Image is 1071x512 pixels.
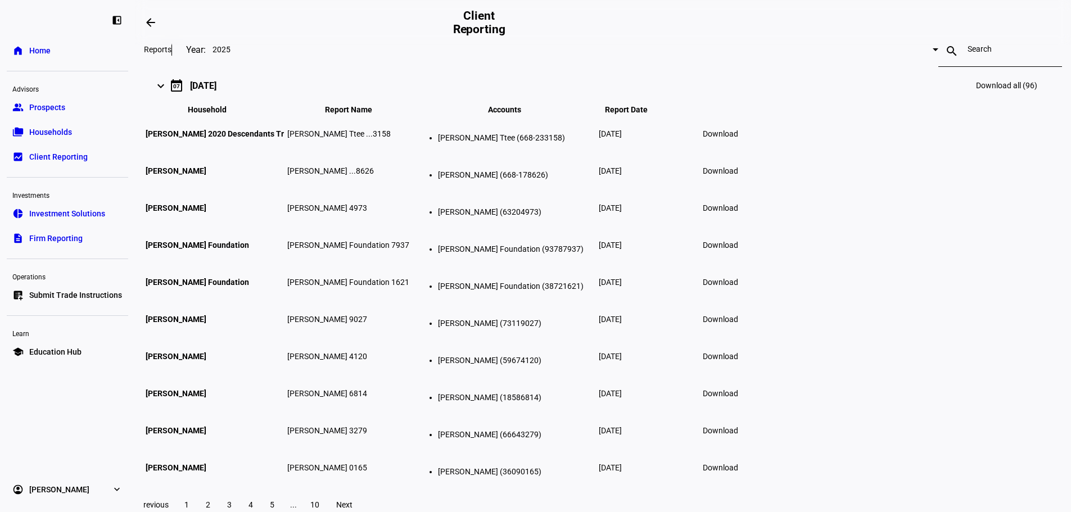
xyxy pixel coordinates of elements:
span: [PERSON_NAME] [146,389,206,398]
td: [DATE] [598,116,671,152]
span: Firm Reporting [29,233,83,244]
span: Education Hub [29,346,82,357]
eth-mat-symbol: account_circle [12,484,24,495]
a: Download [696,271,745,293]
span: [PERSON_NAME] Ttee ...3158 [287,129,391,138]
span: Download [703,315,738,324]
span: [PERSON_NAME] [146,426,206,435]
span: [PERSON_NAME] Foundation 7937 [287,241,409,250]
li: [PERSON_NAME] Ttee (668-233158) [438,133,596,142]
span: Download [703,426,738,435]
span: Download [703,389,738,398]
li: [PERSON_NAME] Foundation (38721621) [438,282,596,291]
a: Download [696,382,745,405]
span: Download [703,203,738,212]
span: [PERSON_NAME] ...8626 [287,166,374,175]
h3: Reports [144,45,171,54]
td: [DATE] [598,301,671,337]
span: [PERSON_NAME] 6814 [287,389,367,398]
a: Download all (96) [969,72,1044,99]
span: 4 [248,500,253,509]
span: [PERSON_NAME] Foundation [146,241,249,250]
span: 10 [310,500,319,509]
li: [PERSON_NAME] (36090165) [438,467,596,476]
h2: Client Reporting [445,9,513,36]
a: pie_chartInvestment Solutions [7,202,128,225]
div: Advisors [7,80,128,96]
span: [PERSON_NAME] [29,484,89,495]
mat-expansion-panel-header: 07[DATE]Download all (96) [144,67,1062,103]
eth-mat-symbol: home [12,45,24,56]
a: groupProspects [7,96,128,119]
td: [DATE] [598,227,671,263]
span: Download [703,278,738,287]
span: Download all (96) [976,81,1037,90]
span: 3 [227,500,232,509]
a: Download [696,456,745,479]
span: Report Date [605,105,665,114]
span: Home [29,45,51,56]
eth-mat-symbol: bid_landscape [12,151,24,162]
li: [PERSON_NAME] (59674120) [438,356,596,365]
span: Download [703,166,738,175]
span: [PERSON_NAME] 0165 [287,463,367,472]
span: Download [703,463,738,472]
span: [PERSON_NAME] [146,315,206,324]
span: 2025 [213,45,231,54]
span: Report Name [325,105,389,114]
eth-mat-symbol: expand_more [111,484,123,495]
input: Search [968,44,1033,53]
span: [PERSON_NAME] 2020 Descendants Tr [146,129,284,138]
td: [DATE] [598,450,671,486]
eth-mat-symbol: left_panel_close [111,15,123,26]
a: descriptionFirm Reporting [7,227,128,250]
li: [PERSON_NAME] (73119027) [438,319,596,328]
td: [DATE] [598,190,671,226]
li: [PERSON_NAME] (66643279) [438,430,596,439]
div: Year: [171,44,206,56]
div: Operations [7,268,128,284]
td: [DATE] [598,264,671,300]
span: [PERSON_NAME] Foundation 1621 [287,278,409,287]
mat-icon: arrow_backwards [144,16,157,29]
span: [PERSON_NAME] 4120 [287,352,367,361]
li: [PERSON_NAME] Foundation (93787937) [438,244,596,253]
span: Investment Solutions [29,208,105,219]
span: 5 [270,500,274,509]
a: Download [696,345,745,368]
eth-mat-symbol: school [12,346,24,357]
span: Download [703,241,738,250]
eth-mat-symbol: list_alt_add [12,289,24,301]
a: Download [696,197,745,219]
li: [PERSON_NAME] (18586814) [438,393,596,402]
mat-icon: keyboard_arrow_right [154,79,168,93]
div: [DATE] [190,80,216,91]
span: [PERSON_NAME] [146,166,206,175]
span: Download [703,129,738,138]
a: homeHome [7,39,128,62]
td: [DATE] [598,375,671,411]
a: Download [696,123,745,145]
a: Download [696,419,745,442]
span: Household [188,105,243,114]
a: bid_landscapeClient Reporting [7,146,128,168]
a: Download [696,160,745,182]
mat-icon: search [938,44,965,58]
a: Download [696,234,745,256]
span: 2 [206,500,210,509]
span: Download [703,352,738,361]
span: [PERSON_NAME] Foundation [146,278,249,287]
span: [PERSON_NAME] 3279 [287,426,367,435]
td: [DATE] [598,338,671,374]
span: Client Reporting [29,151,88,162]
li: [PERSON_NAME] (668-178626) [438,170,596,179]
td: [DATE] [598,413,671,448]
span: [PERSON_NAME] 9027 [287,315,367,324]
span: ... [290,500,297,509]
span: Households [29,126,72,138]
a: Download [696,308,745,330]
span: [PERSON_NAME] [146,352,206,361]
span: Prospects [29,102,65,113]
div: Learn [7,325,128,341]
eth-mat-symbol: folder_copy [12,126,24,138]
